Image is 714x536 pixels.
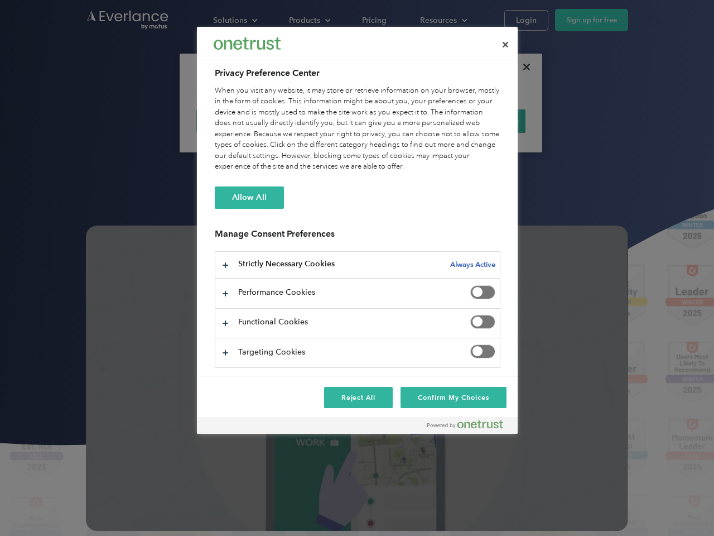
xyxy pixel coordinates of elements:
[427,420,512,434] a: Powered by OneTrust Opens in a new Tab
[214,37,281,49] img: Everlance
[215,66,500,80] h2: Privacy Preference Center
[215,186,284,209] button: Allow All
[215,85,500,173] div: When you visit any website, it may store or retrieve information on your browser, mostly in the f...
[197,27,518,434] div: Privacy Preference Center
[493,32,518,57] button: Close
[215,228,500,246] h3: Manage Consent Preferences
[401,387,506,408] button: Confirm My Choices
[197,27,518,434] div: Preference center
[214,32,281,55] div: Everlance
[324,387,393,408] button: Reject All
[82,66,138,90] input: Submit
[427,420,503,429] img: Powered by OneTrust Opens in a new Tab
